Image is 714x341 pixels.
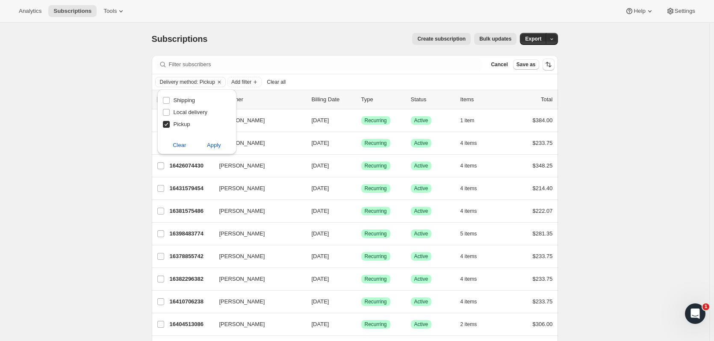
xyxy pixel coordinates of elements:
span: Help [634,8,645,15]
span: 1 item [460,117,475,124]
button: [PERSON_NAME] [214,136,300,150]
p: Status [411,95,454,104]
span: [DATE] [312,253,329,259]
span: Subscriptions [53,8,91,15]
button: 4 items [460,273,487,285]
span: Delivery method: Pickup [160,79,215,85]
button: Save as [513,59,539,70]
span: 4 items [460,298,477,305]
button: [PERSON_NAME] [214,250,300,263]
span: 4 items [460,208,477,215]
span: [PERSON_NAME] [219,162,265,170]
button: Tools [98,5,130,17]
span: [DATE] [312,185,329,191]
span: Recurring [365,230,387,237]
span: Active [414,321,428,328]
div: 16431579454[PERSON_NAME][DATE]SuccessRecurringSuccessActive4 items$214.40 [170,182,553,194]
span: $348.25 [533,162,553,169]
span: [DATE] [312,321,329,327]
p: 16398483774 [170,229,212,238]
span: Cancel [491,61,507,68]
p: 16404513086 [170,320,212,329]
button: 4 items [460,160,487,172]
span: 4 items [460,253,477,260]
span: Recurring [365,162,387,169]
p: 16381575486 [170,207,212,215]
span: Active [414,208,428,215]
div: 16435478846[PERSON_NAME][DATE]SuccessRecurringSuccessActive1 item$384.00 [170,115,553,126]
span: 4 items [460,185,477,192]
span: $306.00 [533,321,553,327]
p: 16426074430 [170,162,212,170]
span: Clear all [267,79,286,85]
span: Recurring [365,321,387,328]
span: Active [414,276,428,282]
span: Recurring [365,298,387,305]
span: [PERSON_NAME] [219,207,265,215]
button: 4 items [460,182,487,194]
button: Sort the results [543,59,555,71]
span: 4 items [460,162,477,169]
div: 16381575486[PERSON_NAME][DATE]SuccessRecurringSuccessActive4 items$222.07 [170,205,553,217]
button: Settings [661,5,700,17]
div: 16404513086[PERSON_NAME][DATE]SuccessRecurringSuccessActive2 items$306.00 [170,318,553,330]
input: Filter subscribers [169,59,483,71]
span: Add filter [231,79,251,85]
div: 16412967230[PERSON_NAME][DATE]SuccessRecurringSuccessActive4 items$233.75 [170,137,553,149]
span: 4 items [460,140,477,147]
button: [PERSON_NAME] [214,317,300,331]
div: Type [361,95,404,104]
span: [PERSON_NAME] [219,116,265,125]
button: [PERSON_NAME] [214,159,300,173]
span: $281.35 [533,230,553,237]
span: [PERSON_NAME] [219,229,265,238]
p: 16382296382 [170,275,212,283]
span: Active [414,117,428,124]
span: 1 [702,303,709,310]
span: 5 items [460,230,477,237]
span: Apply [207,141,221,150]
span: Active [414,185,428,192]
button: Create subscription [412,33,471,45]
p: Customer [219,95,305,104]
button: 4 items [460,137,487,149]
span: [DATE] [312,298,329,305]
span: Recurring [365,208,387,215]
button: [PERSON_NAME] [214,114,300,127]
button: 4 items [460,205,487,217]
span: $233.75 [533,276,553,282]
div: 16410706238[PERSON_NAME][DATE]SuccessRecurringSuccessActive4 items$233.75 [170,296,553,308]
button: 1 item [460,115,484,126]
button: Clear all [263,77,289,87]
span: [PERSON_NAME] [219,184,265,193]
button: [PERSON_NAME] [214,295,300,309]
div: 16398483774[PERSON_NAME][DATE]SuccessRecurringSuccessActive5 items$281.35 [170,228,553,240]
button: Clear [157,138,202,152]
div: 16382296382[PERSON_NAME][DATE]SuccessRecurringSuccessActive4 items$233.75 [170,273,553,285]
button: Subscriptions [48,5,97,17]
span: 4 items [460,276,477,282]
button: Delivery method: Pickup [156,77,215,87]
span: Active [414,162,428,169]
span: Local delivery [174,109,208,115]
button: 5 items [460,228,487,240]
div: Items [460,95,503,104]
span: [PERSON_NAME] [219,139,265,147]
span: $233.75 [533,298,553,305]
span: [PERSON_NAME] [219,275,265,283]
span: Tools [103,8,117,15]
button: [PERSON_NAME] [214,227,300,241]
span: Recurring [365,117,387,124]
span: $233.75 [533,253,553,259]
span: Create subscription [417,35,466,42]
button: Cancel [487,59,511,70]
button: [PERSON_NAME] [214,182,300,195]
button: [PERSON_NAME] [214,272,300,286]
button: Analytics [14,5,47,17]
span: [PERSON_NAME] [219,252,265,261]
button: Bulk updates [474,33,516,45]
span: Recurring [365,253,387,260]
p: 16410706238 [170,297,212,306]
button: Help [620,5,659,17]
span: [PERSON_NAME] [219,297,265,306]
